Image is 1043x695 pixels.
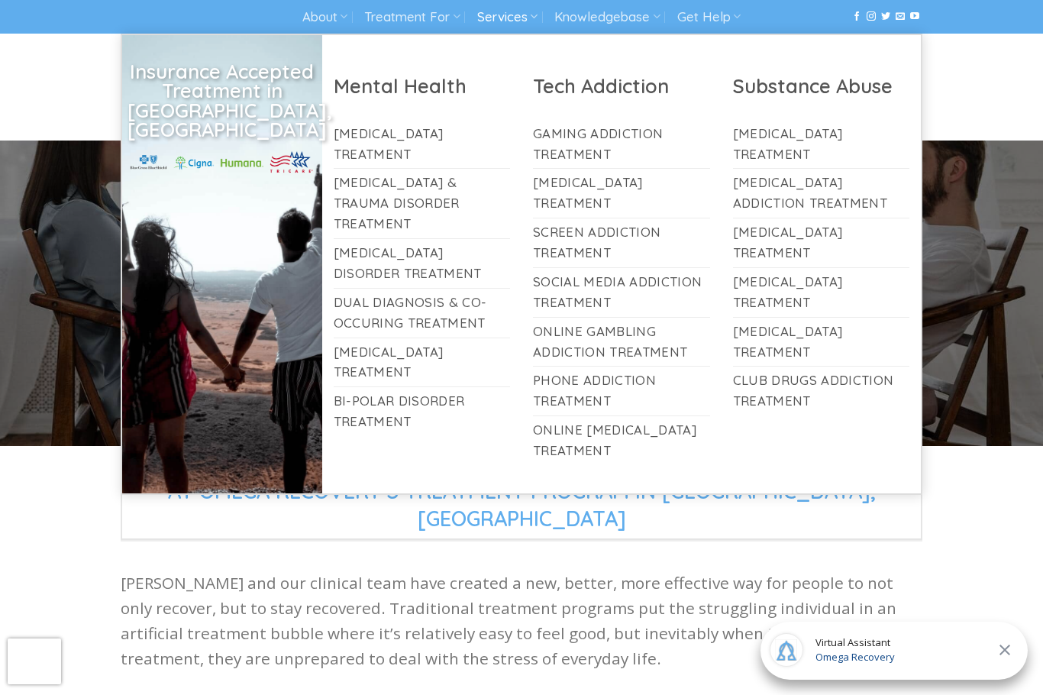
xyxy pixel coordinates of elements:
[533,120,710,169] a: Gaming Addiction Treatment
[533,73,710,99] h2: Tech Addiction
[334,239,511,288] a: [MEDICAL_DATA] Disorder Treatment
[677,3,741,31] a: Get Help
[128,62,317,140] h2: Insurance Accepted Treatment in [GEOGRAPHIC_DATA], [GEOGRAPHIC_DATA]
[733,120,910,169] a: [MEDICAL_DATA] Treatment
[733,318,910,367] a: [MEDICAL_DATA] Treatment
[364,3,460,31] a: Treatment For
[533,318,710,367] a: Online Gambling Addiction Treatment
[733,73,910,99] h2: Substance Abuse
[733,218,910,267] a: [MEDICAL_DATA] Treatment
[896,11,905,22] a: Send us an email
[852,11,861,22] a: Follow on Facebook
[910,11,919,22] a: Follow on YouTube
[334,120,511,169] a: [MEDICAL_DATA] Treatment
[533,268,710,317] a: Social Media Addiction Treatment
[733,268,910,317] a: [MEDICAL_DATA] Treatment
[733,169,910,218] a: [MEDICAL_DATA] Addiction Treatment
[533,218,710,267] a: Screen Addiction Treatment
[334,73,511,99] h2: Mental Health
[733,367,910,415] a: Club Drugs Addiction Treatment
[334,169,511,238] a: [MEDICAL_DATA] & Trauma Disorder Treatment
[881,11,890,22] a: Follow on Twitter
[477,3,538,31] a: Services
[533,367,710,415] a: Phone Addiction Treatment
[334,387,511,436] a: Bi-Polar Disorder Treatment
[554,3,660,31] a: Knowledgebase
[533,416,710,465] a: Online [MEDICAL_DATA] Treatment
[334,289,511,338] a: Dual Diagnosis & Co-Occuring Treatment
[121,470,922,540] span: At Omega Recovery’s Treatment Program in [GEOGRAPHIC_DATA],[GEOGRAPHIC_DATA]
[334,338,511,387] a: [MEDICAL_DATA] Treatment
[302,3,347,31] a: About
[533,169,710,218] a: [MEDICAL_DATA] Treatment
[109,280,934,300] p: Get ongoing support in your journey to recovery with partial hospitalization treatment at Omega R...
[121,571,922,672] p: [PERSON_NAME] and our clinical team have created a new, better, more effective way for people to ...
[867,11,876,22] a: Follow on Instagram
